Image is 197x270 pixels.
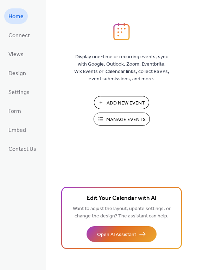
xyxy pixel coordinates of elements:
span: Embed [8,125,26,136]
a: Settings [4,84,34,100]
button: Open AI Assistant [87,226,157,242]
a: Views [4,46,28,62]
span: Want to adjust the layout, update settings, or change the design? The assistant can help. [73,204,171,221]
a: Contact Us [4,141,40,156]
span: Add New Event [107,100,145,107]
span: Edit Your Calendar with AI [87,194,157,203]
span: Settings [8,87,30,98]
a: Design [4,65,30,81]
span: Views [8,49,24,60]
span: Design [8,68,26,79]
a: Connect [4,27,34,43]
span: Home [8,11,24,22]
button: Manage Events [94,113,150,126]
a: Home [4,8,28,24]
span: Display one-time or recurring events, sync with Google, Outlook, Zoom, Eventbrite, Wix Events or ... [74,53,169,83]
a: Form [4,103,25,119]
button: Add New Event [94,96,149,109]
span: Form [8,106,21,117]
span: Contact Us [8,144,36,155]
img: logo_icon.svg [113,23,129,40]
span: Connect [8,30,30,41]
span: Manage Events [106,116,146,123]
span: Open AI Assistant [97,231,136,238]
a: Embed [4,122,30,137]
